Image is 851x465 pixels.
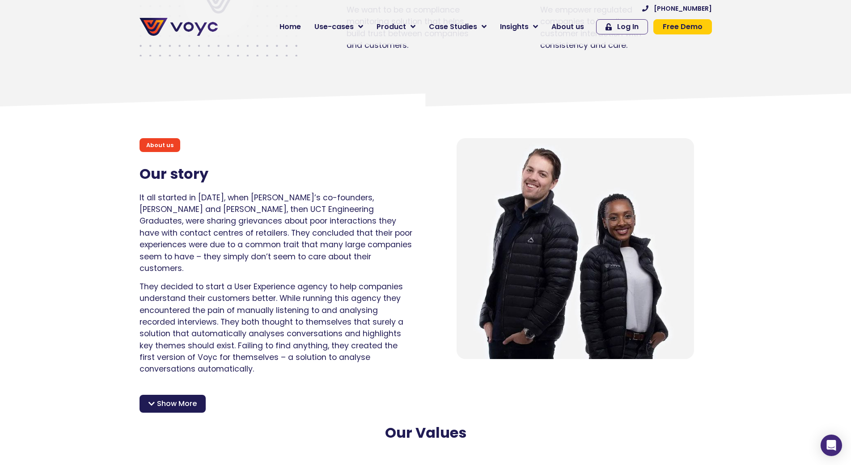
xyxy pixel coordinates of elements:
a: [PHONE_NUMBER] [642,5,712,12]
p: They decided to start a User Experience agency to help companies understand their customers bette... [140,281,412,375]
span: Case Studies [429,21,477,32]
span: Log In [617,23,639,30]
a: Free Demo [653,19,712,34]
a: Product [370,18,422,36]
span: Use-cases [314,21,354,32]
span: Insights [500,21,529,32]
div: Open Intercom Messenger [821,435,842,456]
div: Show More [140,395,206,413]
a: Insights [493,18,545,36]
a: About us [545,18,591,36]
h2: Our Values [142,424,709,441]
a: Home [273,18,308,36]
span: [PHONE_NUMBER] [654,5,712,12]
h2: Our story [140,165,412,182]
p: After making it into the prestigious Techstars [DOMAIN_NAME] accelerator in [GEOGRAPHIC_DATA], th... [140,381,712,417]
span: Free Demo [663,23,703,30]
div: About us [140,138,180,152]
img: voyc-full-logo [140,18,218,36]
a: Case Studies [422,18,493,36]
span: About us [551,21,584,32]
a: Log In [596,19,648,34]
p: It all started in [DATE], when [PERSON_NAME]’s co-founders, [PERSON_NAME] and [PERSON_NAME], then... [140,192,412,275]
a: Use-cases [308,18,370,36]
span: Show More [157,398,197,409]
span: Product [377,21,406,32]
span: Home [279,21,301,32]
img: About us [457,138,694,359]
